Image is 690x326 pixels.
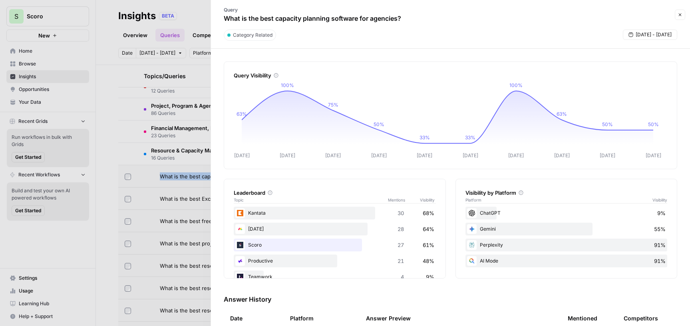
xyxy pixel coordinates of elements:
tspan: 50% [374,121,384,127]
div: Query Visibility [234,71,667,79]
tspan: [DATE] [234,152,250,158]
img: qq6khsiep2vmesj24295gtaco8a5 [235,256,245,266]
img: j0006o4w6wdac5z8yzb60vbgsr6k [235,224,245,234]
div: [DATE] [234,223,436,235]
span: 91% [654,257,666,265]
span: [DATE] - [DATE] [636,31,672,38]
span: Mentions [388,197,420,203]
tspan: 100% [281,82,294,88]
span: 91% [654,241,666,249]
p: Query [224,6,401,14]
h3: Answer History [224,294,677,304]
tspan: 63% [237,111,247,117]
span: 64% [423,225,434,233]
span: 55% [654,225,666,233]
span: 9% [657,209,666,217]
button: [DATE] - [DATE] [623,30,677,40]
span: 9% [426,273,434,281]
span: Topic [234,197,388,203]
div: Competitors [624,314,658,322]
span: 27 [398,241,404,249]
span: 68% [423,209,434,217]
div: AI Mode [465,255,668,267]
span: 28 [398,225,404,233]
div: ChatGPT [465,207,668,219]
div: Visibility by Platform [465,189,668,197]
div: Teamwork [234,271,436,283]
tspan: 50% [648,121,659,127]
tspan: 63% [557,111,567,117]
tspan: 100% [509,82,523,88]
tspan: 75% [328,102,338,108]
img: mm60ydhso93vbf5802upincu908y [235,272,245,282]
p: What is the best capacity planning software for agencies? [224,14,401,23]
tspan: [DATE] [554,152,570,158]
div: Scoro [234,239,436,251]
div: Perplexity [465,239,668,251]
span: 4 [401,273,404,281]
tspan: [DATE] [325,152,341,158]
span: Platform [465,197,481,203]
span: Visibility [420,197,436,203]
tspan: 33% [465,134,475,140]
tspan: [DATE] [508,152,524,158]
tspan: [DATE] [371,152,387,158]
tspan: [DATE] [600,152,615,158]
span: 61% [423,241,434,249]
tspan: [DATE] [646,152,661,158]
div: Kantata [234,207,436,219]
span: Visibility [652,197,667,203]
img: nr4f6p8s86g5mtvv0ede4bru6bi6 [235,208,245,218]
tspan: [DATE] [280,152,295,158]
div: Leaderboard [234,189,436,197]
span: Category Related [233,32,272,39]
span: 30 [398,209,404,217]
span: 48% [423,257,434,265]
div: Gemini [465,223,668,235]
tspan: [DATE] [463,152,478,158]
tspan: [DATE] [417,152,432,158]
tspan: 50% [602,121,613,127]
tspan: 33% [420,134,430,140]
div: Productive [234,255,436,267]
img: 8mpid1d5fjqkimf433hjhoelaj3a [235,240,245,250]
span: 21 [398,257,404,265]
